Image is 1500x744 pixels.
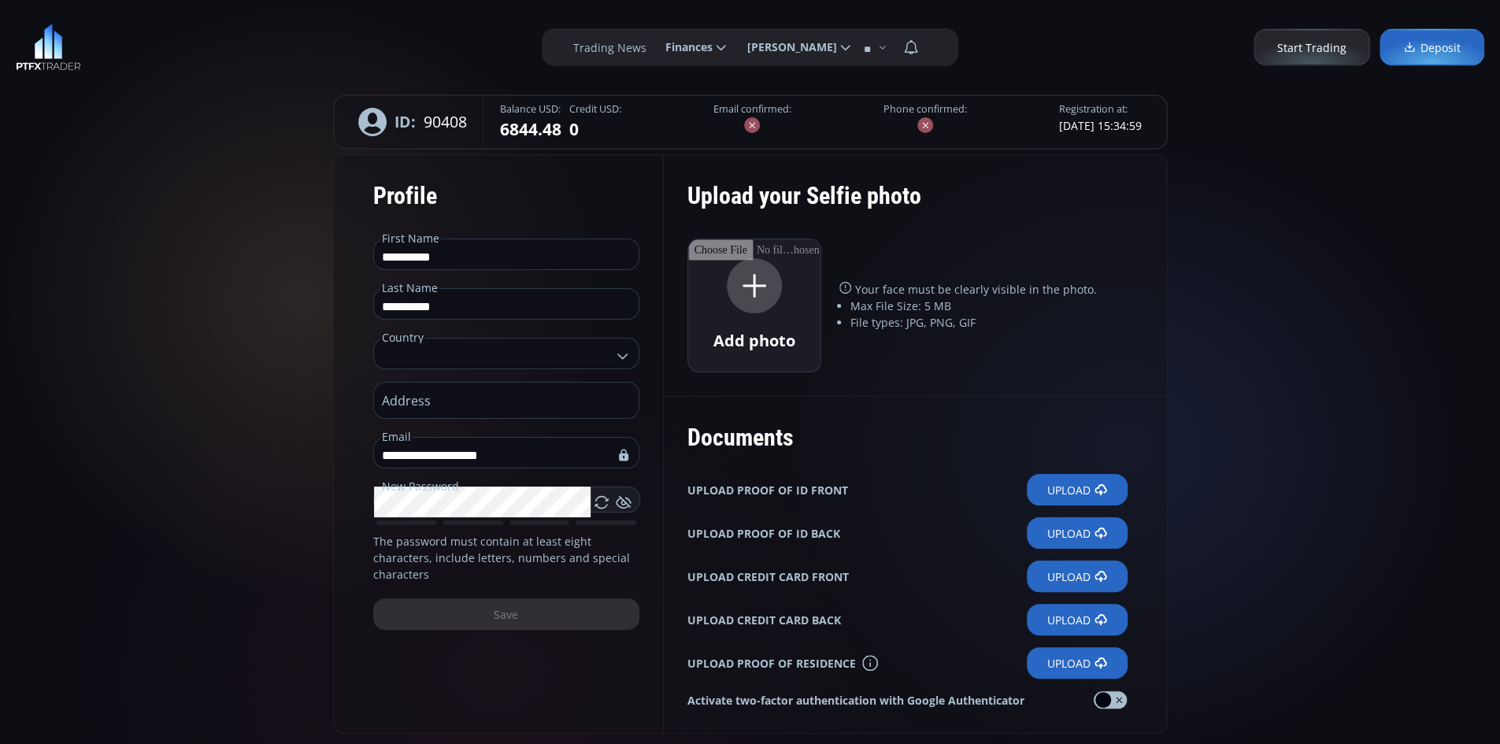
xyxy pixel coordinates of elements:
[1277,39,1346,56] span: Start Trading
[1027,474,1128,505] label: Upload
[1027,647,1128,679] label: Upload
[394,110,416,133] b: ID:
[687,413,1128,462] div: Documents
[1027,517,1128,549] label: Upload
[1403,39,1461,56] span: Deposit
[1254,29,1370,66] a: Start Trading
[373,171,639,220] div: Profile
[1027,604,1128,635] label: Upload
[736,31,837,63] span: [PERSON_NAME]
[1380,29,1484,66] a: Deposit
[1027,561,1128,592] label: Upload
[654,31,713,63] span: Finances
[883,102,967,117] label: Phone confirmed:
[850,298,1128,314] li: Max File Size: 5 MB
[839,281,1128,298] p: Your face must be clearly visible in the photo.
[1059,102,1128,117] legend: Registration at:
[687,568,849,585] b: UPLOAD CREDIT CARD FRONT
[687,692,1024,709] strong: Activate two-factor authentication with Google Authenticator
[500,102,561,117] legend: Balance USD:
[16,24,81,71] img: LOGO
[687,612,841,628] b: UPLOAD CREDIT CARD BACK
[850,314,1128,331] li: File types: JPG, PNG, GIF
[1059,102,1142,134] fieldset: [DATE] 15:34:59
[687,655,856,672] b: UPLOAD PROOF OF RESIDENCE
[333,154,664,734] form: The password must contain at least eight characters, include letters, numbers and special characters
[569,102,621,117] legend: Credit USD:
[687,171,1128,239] div: Upload your Selfie photo
[573,39,646,56] label: Trading News
[569,102,621,142] fieldset: 0
[687,525,840,542] b: UPLOAD PROOF OF ID BACK
[687,482,848,498] b: UPLOAD PROOF OF ID FRONT
[500,102,561,142] fieldset: 6844.48
[343,96,483,148] div: 90408
[713,102,791,117] label: Email confirmed:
